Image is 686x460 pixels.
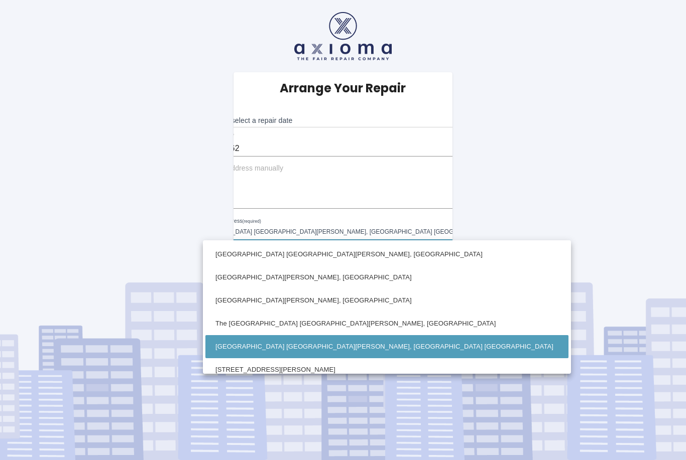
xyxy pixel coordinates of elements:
[205,243,568,266] li: [GEOGRAPHIC_DATA] [GEOGRAPHIC_DATA][PERSON_NAME], [GEOGRAPHIC_DATA]
[205,289,568,312] li: [GEOGRAPHIC_DATA][PERSON_NAME], [GEOGRAPHIC_DATA]
[205,312,568,335] li: The [GEOGRAPHIC_DATA] [GEOGRAPHIC_DATA][PERSON_NAME], [GEOGRAPHIC_DATA]
[205,335,568,358] li: [GEOGRAPHIC_DATA] [GEOGRAPHIC_DATA][PERSON_NAME], [GEOGRAPHIC_DATA] [GEOGRAPHIC_DATA]
[205,358,568,381] li: [STREET_ADDRESS][PERSON_NAME]
[205,266,568,289] li: [GEOGRAPHIC_DATA][PERSON_NAME], [GEOGRAPHIC_DATA]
